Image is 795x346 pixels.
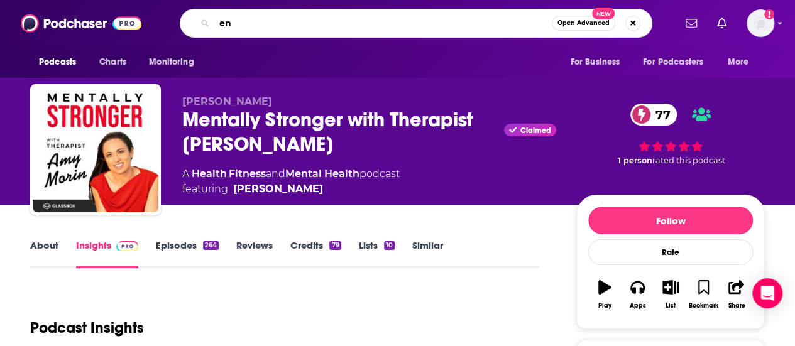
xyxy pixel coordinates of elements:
[588,239,753,265] div: Rate
[30,239,58,268] a: About
[39,53,76,71] span: Podcasts
[233,181,323,197] a: Amy Morin
[30,50,92,74] button: open menu
[30,318,144,337] h1: Podcast Insights
[630,104,677,126] a: 77
[91,50,134,74] a: Charts
[643,104,677,126] span: 77
[764,9,774,19] svg: Add a profile image
[728,53,749,71] span: More
[570,53,620,71] span: For Business
[557,20,610,26] span: Open Advanced
[720,272,753,317] button: Share
[747,9,774,37] span: Logged in as psamuelson01
[156,239,219,268] a: Episodes264
[33,87,158,212] img: Mentally Stronger with Therapist Amy Morin
[643,53,703,71] span: For Podcasters
[182,95,272,107] span: [PERSON_NAME]
[654,272,687,317] button: List
[719,50,765,74] button: open menu
[180,9,652,38] div: Search podcasts, credits, & more...
[652,156,725,165] span: rated this podcast
[681,13,702,34] a: Show notifications dropdown
[99,53,126,71] span: Charts
[149,53,194,71] span: Monitoring
[752,278,782,308] div: Open Intercom Messenger
[236,239,273,268] a: Reviews
[266,168,285,180] span: and
[712,13,732,34] a: Show notifications dropdown
[412,239,443,268] a: Similar
[116,241,138,251] img: Podchaser Pro
[227,168,229,180] span: ,
[576,95,765,174] div: 77 1 personrated this podcast
[384,241,395,250] div: 10
[76,239,138,268] a: InsightsPodchaser Pro
[592,8,615,19] span: New
[618,156,652,165] span: 1 person
[728,302,745,310] div: Share
[635,50,721,74] button: open menu
[229,168,266,180] a: Fitness
[21,11,141,35] img: Podchaser - Follow, Share and Rate Podcasts
[285,168,359,180] a: Mental Health
[329,241,341,250] div: 79
[140,50,210,74] button: open menu
[666,302,676,310] div: List
[687,272,720,317] button: Bookmark
[630,302,646,310] div: Apps
[192,168,227,180] a: Health
[588,207,753,234] button: Follow
[359,239,395,268] a: Lists10
[520,127,551,134] span: Claimed
[747,9,774,37] img: User Profile
[203,241,219,250] div: 264
[747,9,774,37] button: Show profile menu
[689,302,718,310] div: Bookmark
[621,272,654,317] button: Apps
[588,272,621,317] button: Play
[182,166,400,197] div: A podcast
[598,302,611,310] div: Play
[182,181,400,197] span: featuring
[214,13,552,33] input: Search podcasts, credits, & more...
[552,16,615,31] button: Open AdvancedNew
[290,239,341,268] a: Credits79
[561,50,635,74] button: open menu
